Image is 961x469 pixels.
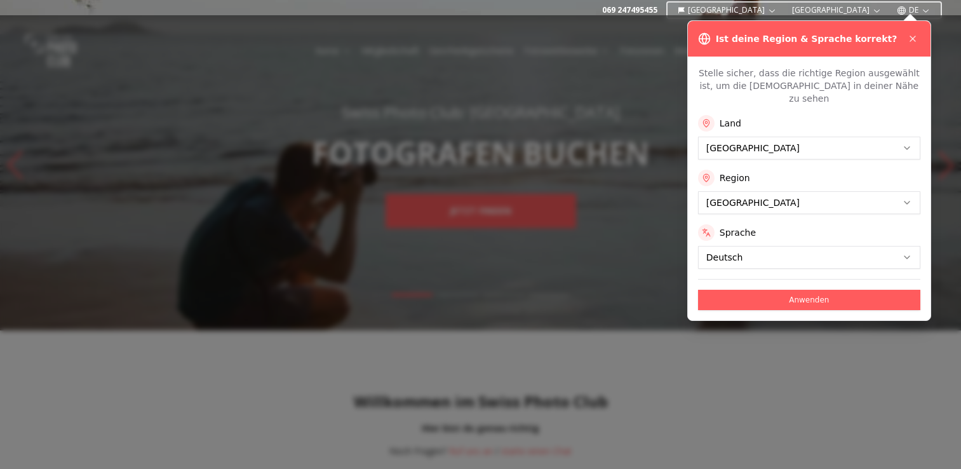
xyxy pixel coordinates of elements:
button: [GEOGRAPHIC_DATA] [787,3,887,18]
button: DE [892,3,936,18]
label: Land [720,117,741,130]
label: Sprache [720,226,756,239]
h3: Ist deine Region & Sprache korrekt? [716,32,897,45]
label: Region [720,172,750,184]
a: 069 247495455 [602,5,657,15]
button: [GEOGRAPHIC_DATA] [673,3,783,18]
button: Anwenden [698,290,920,310]
p: Stelle sicher, dass die richtige Region ausgewählt ist, um die [DEMOGRAPHIC_DATA] in deiner Nähe ... [698,67,920,105]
